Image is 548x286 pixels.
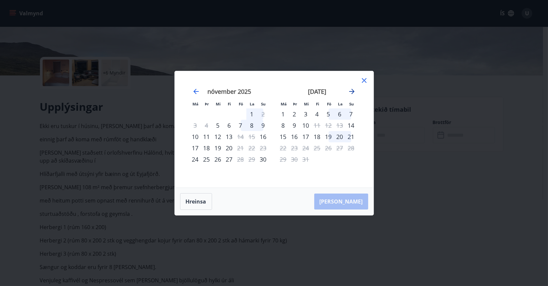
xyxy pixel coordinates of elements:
strong: [DATE] [308,87,326,95]
td: Choose fimmtudagur, 13. nóvember 2025 as your check-in date. It’s available. [224,131,235,142]
td: Choose miðvikudagur, 26. nóvember 2025 as your check-in date. It’s available. [212,154,224,165]
div: 8 [278,120,289,131]
td: Choose þriðjudagur, 2. desember 2025 as your check-in date. It’s available. [289,108,300,120]
td: Choose mánudagur, 8. desember 2025 as your check-in date. It’s available. [278,120,289,131]
div: Aðeins innritun í boði [190,154,201,165]
button: Hreinsa [180,193,212,210]
div: 4 [312,108,323,120]
td: Choose fimmtudagur, 27. nóvember 2025 as your check-in date. It’s available. [224,154,235,165]
td: Not available. sunnudagur, 2. nóvember 2025 [258,108,269,120]
td: Not available. miðvikudagur, 24. desember 2025 [300,142,312,154]
div: 25 [201,154,212,165]
small: Su [350,101,354,106]
div: Aðeins útritun í boði [278,142,289,154]
div: 10 [190,131,201,142]
div: Aðeins útritun í boði [312,120,323,131]
div: 5 [323,108,334,120]
td: Choose laugardagur, 8. nóvember 2025 as your check-in date. It’s available. [246,120,258,131]
small: Má [193,101,199,106]
div: Move backward to switch to the previous month. [192,87,200,95]
td: Choose þriðjudagur, 25. nóvember 2025 as your check-in date. It’s available. [201,154,212,165]
div: 11 [201,131,212,142]
td: Not available. föstudagur, 14. nóvember 2025 [235,131,246,142]
div: 15 [278,131,289,142]
small: Mi [304,101,309,106]
td: Not available. þriðjudagur, 23. desember 2025 [289,142,300,154]
td: Choose mánudagur, 24. nóvember 2025 as your check-in date. It’s available. [190,154,201,165]
td: Not available. föstudagur, 12. desember 2025 [323,120,334,131]
small: Su [261,101,266,106]
td: Choose þriðjudagur, 9. desember 2025 as your check-in date. It’s available. [289,120,300,131]
td: Choose þriðjudagur, 16. desember 2025 as your check-in date. It’s available. [289,131,300,142]
div: Aðeins innritun í boði [258,154,269,165]
td: Choose mánudagur, 17. nóvember 2025 as your check-in date. It’s available. [190,142,201,154]
td: Not available. laugardagur, 15. nóvember 2025 [246,131,258,142]
td: Choose mánudagur, 10. nóvember 2025 as your check-in date. It’s available. [190,131,201,142]
div: 18 [201,142,212,154]
div: Aðeins útritun í boði [235,142,246,154]
strong: nóvember 2025 [207,87,251,95]
td: Choose mánudagur, 1. desember 2025 as your check-in date. It’s available. [278,108,289,120]
small: Má [281,101,287,106]
td: Choose sunnudagur, 30. nóvember 2025 as your check-in date. It’s available. [258,154,269,165]
div: 3 [300,108,312,120]
div: 19 [212,142,224,154]
div: 17 [300,131,312,142]
small: La [338,101,343,106]
div: 1 [246,108,258,120]
td: Choose þriðjudagur, 11. nóvember 2025 as your check-in date. It’s available. [201,131,212,142]
div: 2 [289,108,300,120]
td: Not available. sunnudagur, 23. nóvember 2025 [258,142,269,154]
td: Not available. mánudagur, 22. desember 2025 [278,142,289,154]
div: 6 [334,108,346,120]
div: Move forward to switch to the next month. [348,87,356,95]
small: Þr [205,101,209,106]
div: 8 [246,120,258,131]
div: 12 [212,131,224,142]
div: 1 [278,108,289,120]
div: 6 [224,120,235,131]
div: 26 [212,154,224,165]
td: Not available. laugardagur, 29. nóvember 2025 [246,154,258,165]
div: 13 [224,131,235,142]
div: 7 [346,108,357,120]
td: Choose sunnudagur, 16. nóvember 2025 as your check-in date. It’s available. [258,131,269,142]
div: 9 [289,120,300,131]
small: Mi [216,101,221,106]
td: Not available. laugardagur, 13. desember 2025 [334,120,346,131]
td: Not available. föstudagur, 26. desember 2025 [323,142,334,154]
td: Not available. laugardagur, 22. nóvember 2025 [246,142,258,154]
small: La [250,101,255,106]
td: Not available. þriðjudagur, 30. desember 2025 [289,154,300,165]
td: Choose sunnudagur, 21. desember 2025 as your check-in date. It’s available. [346,131,357,142]
div: 9 [258,120,269,131]
div: 20 [224,142,235,154]
td: Choose laugardagur, 20. desember 2025 as your check-in date. It’s available. [334,131,346,142]
td: Not available. mánudagur, 3. nóvember 2025 [190,120,201,131]
small: Fi [228,101,231,106]
td: Not available. mánudagur, 29. desember 2025 [278,154,289,165]
td: Choose fimmtudagur, 4. desember 2025 as your check-in date. It’s available. [312,108,323,120]
div: 18 [312,131,323,142]
small: Fö [327,101,331,106]
td: Choose þriðjudagur, 18. nóvember 2025 as your check-in date. It’s available. [201,142,212,154]
td: Choose föstudagur, 7. nóvember 2025 as your check-in date. It’s available. [235,120,246,131]
td: Choose sunnudagur, 7. desember 2025 as your check-in date. It’s available. [346,108,357,120]
td: Choose miðvikudagur, 5. nóvember 2025 as your check-in date. It’s available. [212,120,224,131]
div: 16 [289,131,300,142]
td: Choose miðvikudagur, 3. desember 2025 as your check-in date. It’s available. [300,108,312,120]
div: Aðeins útritun í boði [235,131,246,142]
td: Choose mánudagur, 15. desember 2025 as your check-in date. It’s available. [278,131,289,142]
td: Not available. laugardagur, 27. desember 2025 [334,142,346,154]
td: Not available. föstudagur, 21. nóvember 2025 [235,142,246,154]
div: Aðeins innritun í boði [212,120,224,131]
td: Not available. miðvikudagur, 31. desember 2025 [300,154,312,165]
td: Not available. fimmtudagur, 11. desember 2025 [312,120,323,131]
div: Aðeins útritun í boði [258,108,269,120]
td: Choose laugardagur, 1. nóvember 2025 as your check-in date. It’s available. [246,108,258,120]
div: 20 [334,131,346,142]
td: Choose sunnudagur, 14. desember 2025 as your check-in date. It’s available. [346,120,357,131]
td: Choose fimmtudagur, 20. nóvember 2025 as your check-in date. It’s available. [224,142,235,154]
td: Not available. þriðjudagur, 4. nóvember 2025 [201,120,212,131]
td: Choose föstudagur, 19. desember 2025 as your check-in date. It’s available. [323,131,334,142]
